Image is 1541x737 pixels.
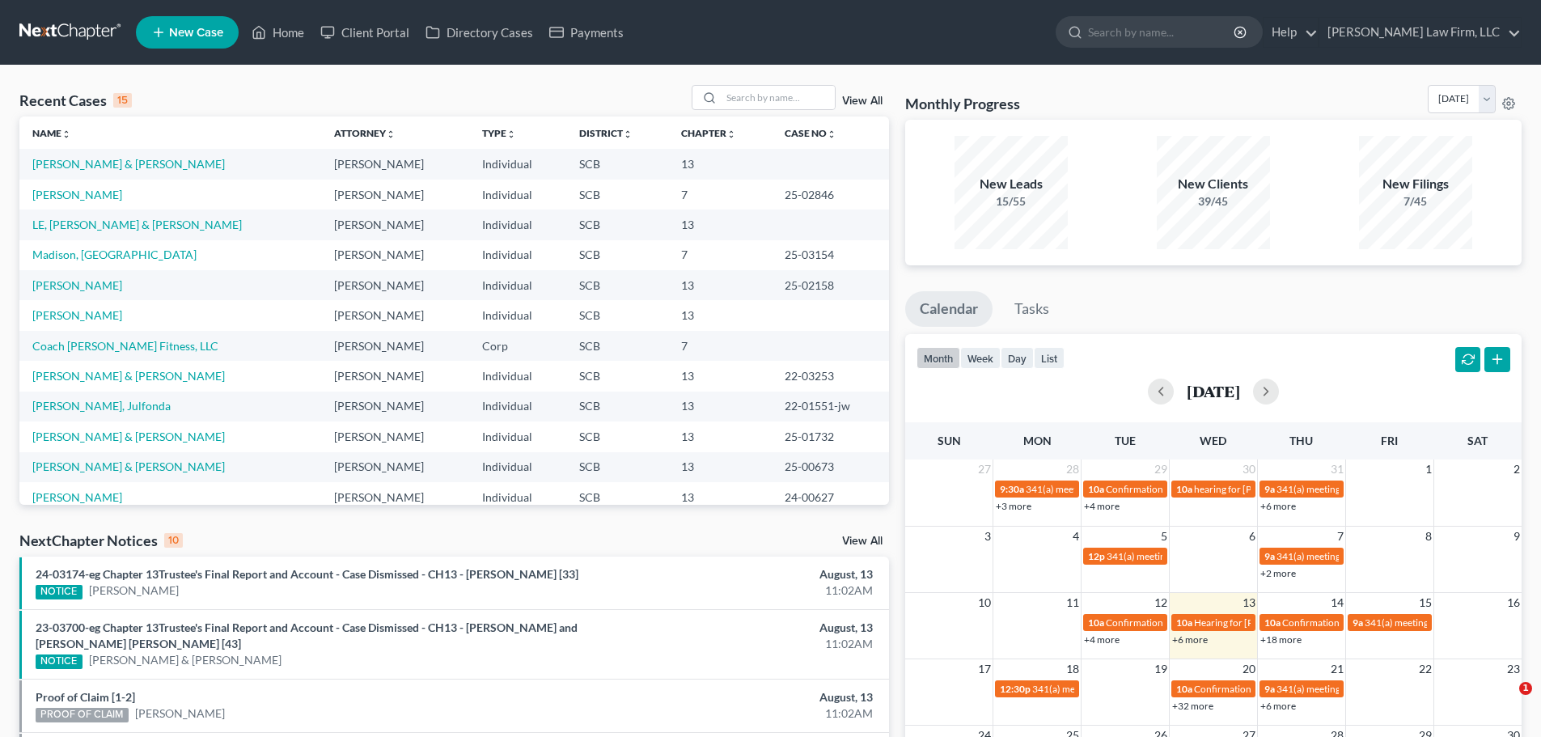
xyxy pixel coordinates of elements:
td: 13 [668,392,772,421]
span: 8 [1424,527,1433,546]
i: unfold_more [726,129,736,139]
span: 6 [1247,527,1257,546]
div: 11:02AM [604,705,873,722]
span: 9 [1512,527,1522,546]
span: Fri [1381,434,1398,447]
div: August, 13 [604,689,873,705]
span: 31 [1329,460,1345,479]
span: 341(a) meeting for [1276,483,1355,495]
td: 7 [668,331,772,361]
td: SCB [566,180,668,210]
a: Proof of Claim [1-2] [36,690,135,704]
span: Wed [1200,434,1226,447]
div: 39/45 [1157,193,1270,210]
div: PROOF OF CLAIM [36,708,129,722]
td: 13 [668,270,772,300]
a: [PERSON_NAME] & [PERSON_NAME] [32,369,225,383]
a: Districtunfold_more [579,127,633,139]
td: SCB [566,210,668,239]
div: 11:02AM [604,582,873,599]
a: [PERSON_NAME] & [PERSON_NAME] [32,460,225,473]
span: Confirmation Hearing for [PERSON_NAME] & [PERSON_NAME] [1106,616,1377,629]
span: Confirmation Date for [PERSON_NAME] [1194,683,1365,695]
td: 13 [668,300,772,330]
td: 25-02158 [772,270,889,300]
a: +6 more [1172,633,1208,646]
span: Mon [1023,434,1052,447]
td: [PERSON_NAME] [321,180,469,210]
div: 15 [113,93,132,108]
td: 13 [668,149,772,179]
a: Calendar [905,291,993,327]
i: unfold_more [506,129,516,139]
td: SCB [566,452,668,482]
span: 341(a) meeting for [PERSON_NAME] [1032,683,1188,695]
a: LE, [PERSON_NAME] & [PERSON_NAME] [32,218,242,231]
td: SCB [566,240,668,270]
td: 7 [668,240,772,270]
a: [PERSON_NAME] [89,582,179,599]
span: 10a [1176,616,1192,629]
td: Individual [469,180,566,210]
td: Individual [469,452,566,482]
span: 30 [1241,460,1257,479]
div: 15/55 [955,193,1068,210]
a: [PERSON_NAME] [32,278,122,292]
span: 14 [1329,593,1345,612]
a: Home [243,18,312,47]
a: [PERSON_NAME] [135,705,225,722]
div: August, 13 [604,566,873,582]
td: 25-00673 [772,452,889,482]
span: 23 [1505,659,1522,679]
td: 13 [668,421,772,451]
td: Individual [469,149,566,179]
a: 24-03174-eg Chapter 13Trustee's Final Report and Account - Case Dismissed - CH13 - [PERSON_NAME] ... [36,567,578,581]
span: 2 [1512,460,1522,479]
a: [PERSON_NAME] & [PERSON_NAME] [89,652,282,668]
div: NOTICE [36,654,83,669]
i: unfold_more [623,129,633,139]
a: Payments [541,18,632,47]
span: 11 [1065,593,1081,612]
div: NextChapter Notices [19,531,183,550]
a: Nameunfold_more [32,127,71,139]
span: 4 [1071,527,1081,546]
span: 18 [1065,659,1081,679]
span: 341(a) meeting for [PERSON_NAME] & [PERSON_NAME] [1026,483,1268,495]
a: [PERSON_NAME], Julfonda [32,399,171,413]
div: New Leads [955,175,1068,193]
td: SCB [566,270,668,300]
td: SCB [566,331,668,361]
span: 3 [983,527,993,546]
span: 10a [1176,483,1192,495]
td: [PERSON_NAME] [321,421,469,451]
a: View All [842,95,883,107]
td: Individual [469,361,566,391]
td: 25-03154 [772,240,889,270]
a: 23-03700-eg Chapter 13Trustee's Final Report and Account - Case Dismissed - CH13 - [PERSON_NAME] ... [36,621,578,650]
a: +4 more [1084,633,1120,646]
a: [PERSON_NAME] & [PERSON_NAME] [32,157,225,171]
a: Help [1264,18,1318,47]
span: 29 [1153,460,1169,479]
a: +6 more [1260,500,1296,512]
td: 13 [668,210,772,239]
td: 7 [668,180,772,210]
td: 13 [668,361,772,391]
td: 13 [668,482,772,512]
a: +2 more [1260,567,1296,579]
td: SCB [566,361,668,391]
h3: Monthly Progress [905,94,1020,113]
span: 10a [1088,616,1104,629]
a: Typeunfold_more [482,127,516,139]
td: SCB [566,421,668,451]
span: Tue [1115,434,1136,447]
span: 10a [1176,683,1192,695]
a: Attorneyunfold_more [334,127,396,139]
button: day [1001,347,1034,369]
a: Tasks [1000,291,1064,327]
span: 12p [1088,550,1105,562]
td: Individual [469,210,566,239]
a: [PERSON_NAME] [32,188,122,201]
span: Confirmation Hearing for La [PERSON_NAME] [1282,616,1479,629]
